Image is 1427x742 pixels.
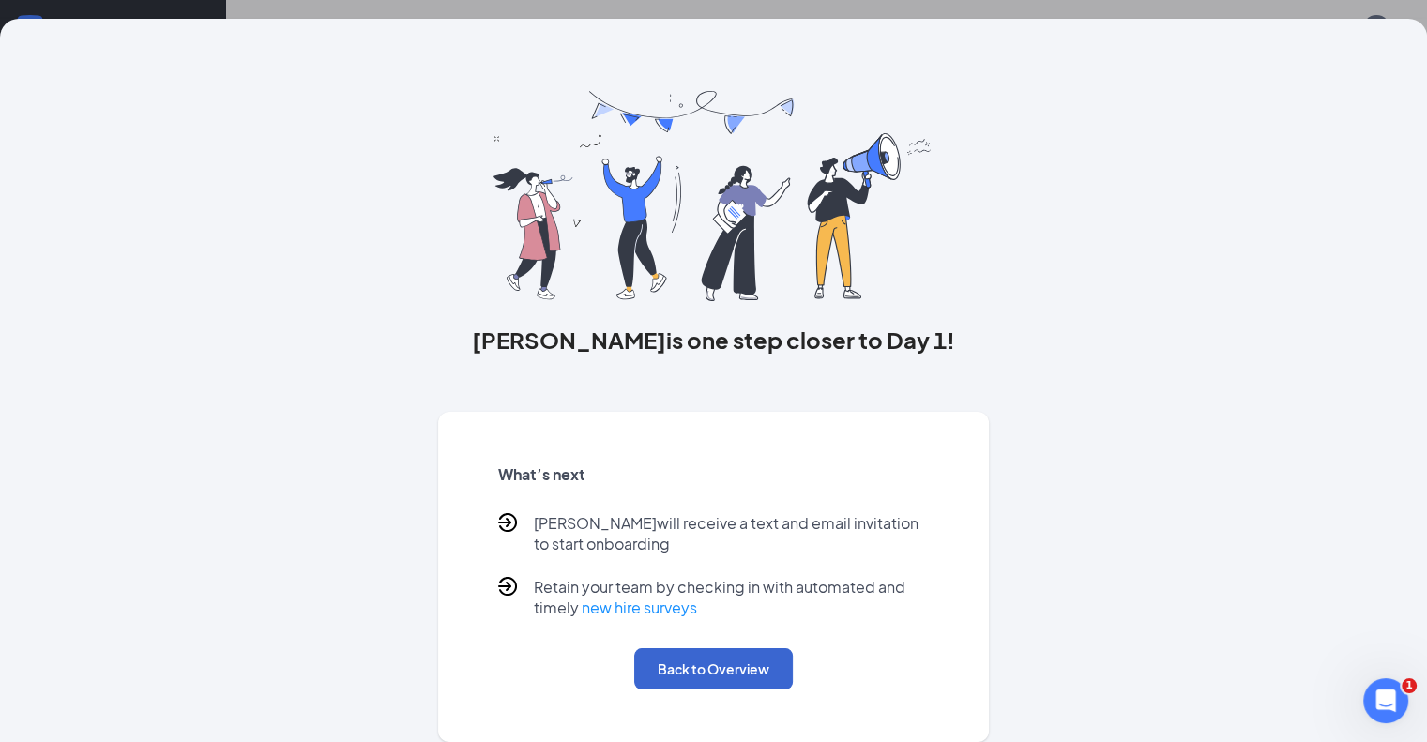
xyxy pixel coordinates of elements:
h5: What’s next [498,464,929,485]
a: new hire surveys [582,598,697,617]
iframe: Intercom live chat [1363,678,1408,723]
p: [PERSON_NAME] will receive a text and email invitation to start onboarding [534,513,929,554]
p: Retain your team by checking in with automated and timely [534,577,929,618]
span: 1 [1402,678,1417,693]
img: you are all set [493,91,934,301]
button: Back to Overview [634,648,793,689]
h3: [PERSON_NAME] is one step closer to Day 1! [438,324,989,356]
